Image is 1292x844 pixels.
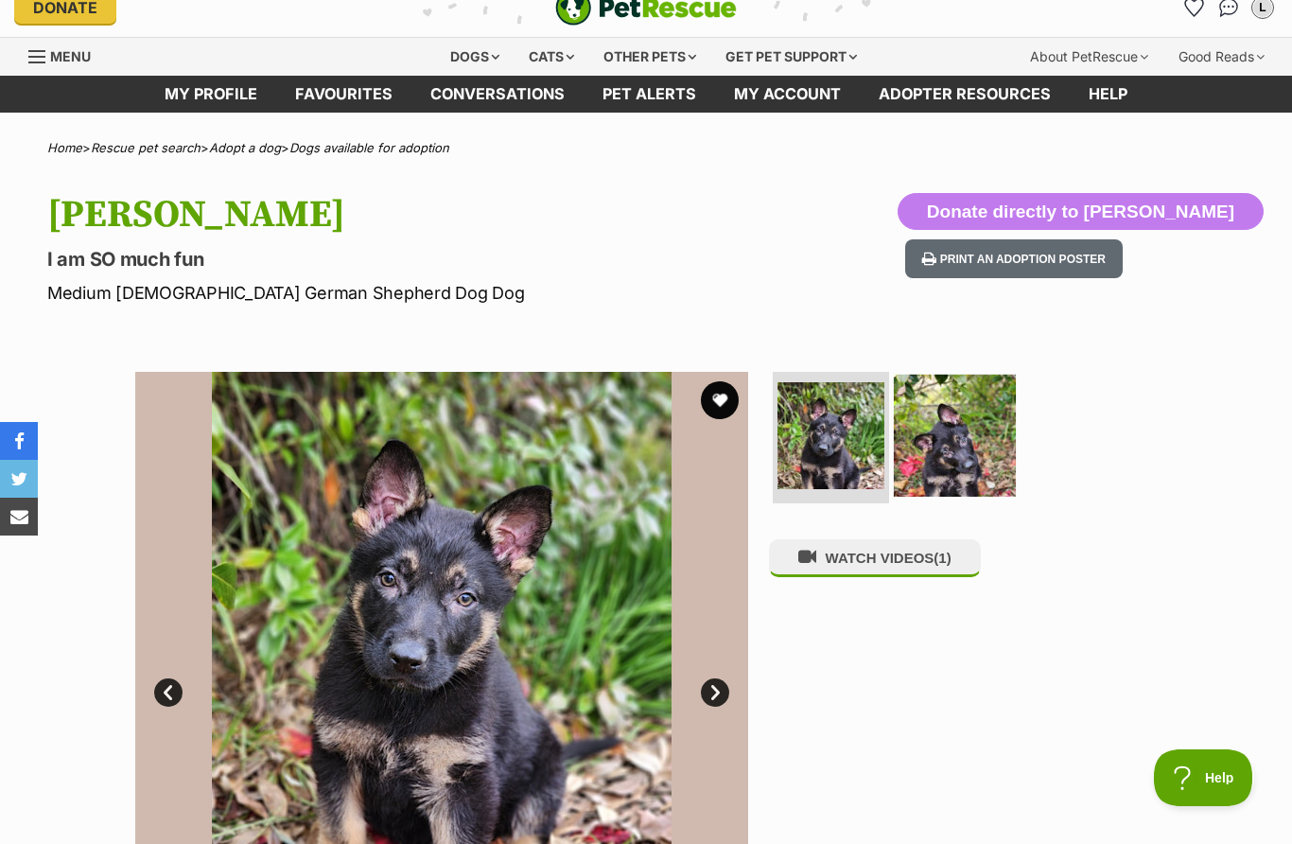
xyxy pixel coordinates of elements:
[154,678,183,707] a: Prev
[276,76,411,113] a: Favourites
[898,193,1264,231] button: Donate directly to [PERSON_NAME]
[47,280,789,306] p: Medium [DEMOGRAPHIC_DATA] German Shepherd Dog Dog
[1165,38,1278,76] div: Good Reads
[515,38,587,76] div: Cats
[712,38,870,76] div: Get pet support
[437,38,513,76] div: Dogs
[47,193,789,237] h1: [PERSON_NAME]
[91,140,201,155] a: Rescue pet search
[146,76,276,113] a: My profile
[584,76,715,113] a: Pet alerts
[590,38,709,76] div: Other pets
[769,539,981,576] button: WATCH VIDEOS(1)
[47,140,82,155] a: Home
[289,140,449,155] a: Dogs available for adoption
[1017,38,1161,76] div: About PetRescue
[1070,76,1146,113] a: Help
[701,381,739,419] button: favourite
[28,38,104,72] a: Menu
[777,382,884,489] img: Photo of Larkin
[1154,749,1254,806] iframe: Help Scout Beacon - Open
[47,246,789,273] p: I am SO much fun
[209,140,281,155] a: Adopt a dog
[411,76,584,113] a: conversations
[905,239,1123,278] button: Print an adoption poster
[50,48,91,64] span: Menu
[934,550,951,566] span: (1)
[860,76,1070,113] a: Adopter resources
[701,678,729,707] a: Next
[715,76,860,113] a: My account
[894,374,1016,496] img: Photo of Larkin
